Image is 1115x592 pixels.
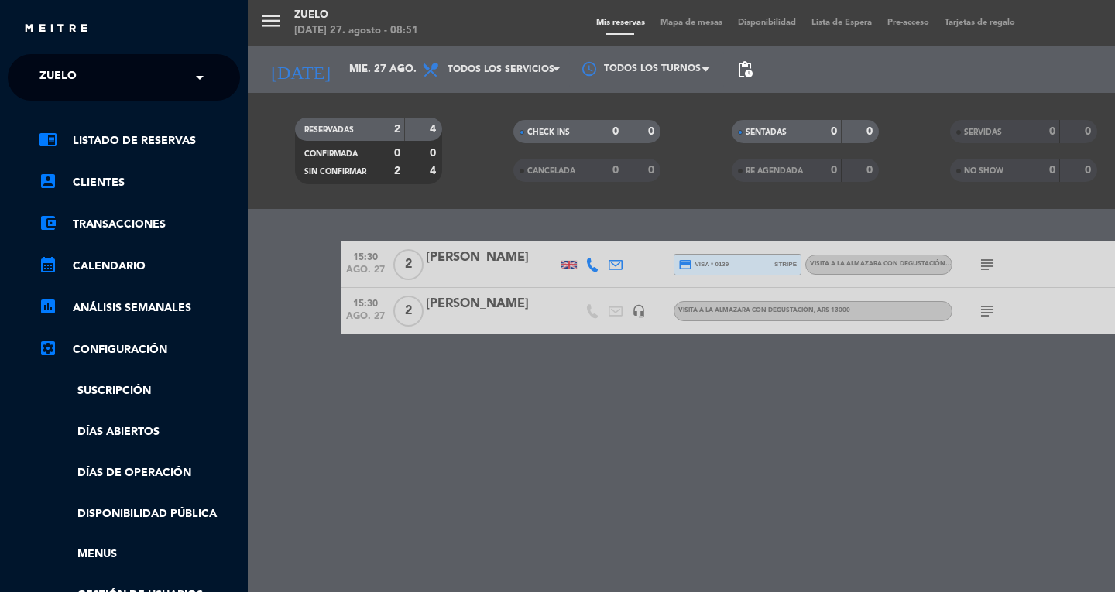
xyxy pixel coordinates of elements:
a: Menus [39,546,240,563]
a: Disponibilidad pública [39,505,240,523]
i: settings_applications [39,339,57,358]
a: calendar_monthCalendario [39,257,240,275]
a: Días abiertos [39,423,240,441]
a: account_boxClientes [39,173,240,192]
img: MEITRE [23,23,89,35]
a: account_balance_walletTransacciones [39,215,240,234]
a: Configuración [39,340,240,359]
i: account_balance_wallet [39,214,57,232]
i: calendar_month [39,255,57,274]
span: Zuelo [39,61,77,94]
a: assessmentANÁLISIS SEMANALES [39,299,240,317]
span: pending_actions [736,60,754,79]
a: Suscripción [39,382,240,400]
a: chrome_reader_modeListado de Reservas [39,132,240,150]
i: account_box [39,172,57,190]
i: chrome_reader_mode [39,130,57,149]
a: Días de Operación [39,464,240,482]
i: assessment [39,297,57,316]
